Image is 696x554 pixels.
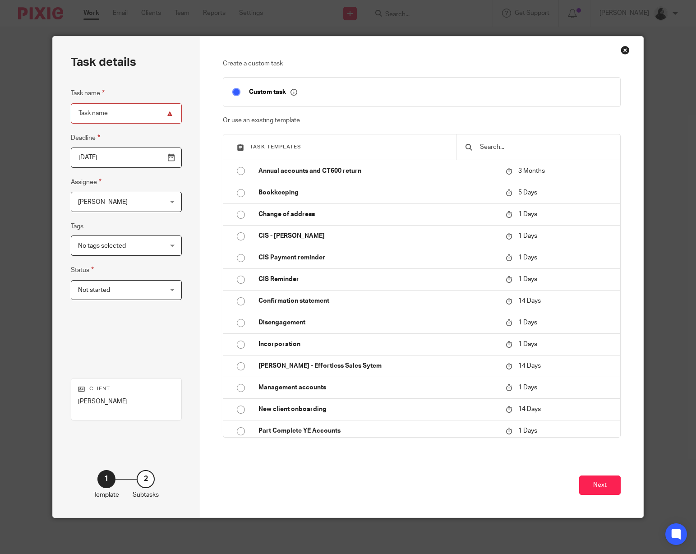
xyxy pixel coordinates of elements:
[78,199,128,205] span: [PERSON_NAME]
[78,287,110,293] span: Not started
[71,177,101,187] label: Assignee
[249,88,297,96] p: Custom task
[518,276,537,282] span: 1 Days
[78,397,175,406] p: [PERSON_NAME]
[258,296,497,305] p: Confirmation statement
[258,340,497,349] p: Incorporation
[518,363,541,369] span: 14 Days
[518,298,541,304] span: 14 Days
[258,275,497,284] p: CIS Reminder
[93,490,119,499] p: Template
[133,490,159,499] p: Subtasks
[518,211,537,217] span: 1 Days
[250,144,301,149] span: Task templates
[137,470,155,488] div: 2
[518,384,537,391] span: 1 Days
[258,188,497,197] p: Bookkeeping
[258,253,497,262] p: CIS Payment reminder
[71,222,83,231] label: Tags
[258,231,497,240] p: CIS - [PERSON_NAME]
[518,319,537,326] span: 1 Days
[479,142,611,152] input: Search...
[518,428,537,434] span: 1 Days
[258,426,497,435] p: Part Complete YE Accounts
[71,133,100,143] label: Deadline
[78,385,175,392] p: Client
[258,361,497,370] p: [PERSON_NAME] - Effortless Sales Sytem
[258,210,497,219] p: Change of address
[71,55,136,70] h2: Task details
[71,265,94,275] label: Status
[621,46,630,55] div: Close this dialog window
[97,470,115,488] div: 1
[78,243,126,249] span: No tags selected
[518,233,537,239] span: 1 Days
[258,166,497,175] p: Annual accounts and CT600 return
[518,341,537,347] span: 1 Days
[71,88,105,98] label: Task name
[518,168,545,174] span: 3 Months
[223,116,621,125] p: Or use an existing template
[71,103,182,124] input: Task name
[579,476,621,495] button: Next
[518,406,541,412] span: 14 Days
[71,148,182,168] input: Pick a date
[518,189,537,196] span: 5 Days
[223,59,621,68] p: Create a custom task
[258,383,497,392] p: Management accounts
[258,318,497,327] p: Disengagement
[258,405,497,414] p: New client onboarding
[518,254,537,261] span: 1 Days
